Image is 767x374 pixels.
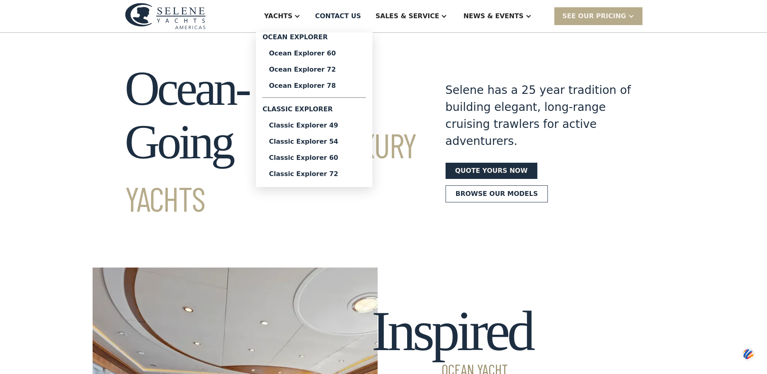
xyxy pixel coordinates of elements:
[262,117,366,134] a: Classic Explorer 49
[262,78,366,94] a: Ocean Explorer 78
[269,155,359,161] div: Classic Explorer 60
[269,50,359,57] div: Ocean Explorer 60
[125,3,206,29] img: logo
[554,7,642,25] div: SEE Our Pricing
[269,122,359,129] div: Classic Explorer 49
[446,163,537,179] a: Quote yours now
[446,82,632,150] div: Selene has a 25 year tradition of building elegant, long-range cruising trawlers for active adven...
[262,62,366,78] a: Ocean Explorer 72
[562,11,626,21] div: SEE Our Pricing
[446,185,548,202] a: Browse our models
[262,150,366,166] a: Classic Explorer 60
[262,166,366,182] a: Classic Explorer 72
[376,11,439,21] div: Sales & Service
[262,101,366,117] div: Classic Explorer
[264,11,292,21] div: Yachts
[463,11,524,21] div: News & EVENTS
[269,171,359,177] div: Classic Explorer 72
[262,32,366,45] div: Ocean Explorer
[262,45,366,62] a: Ocean Explorer 60
[315,11,361,21] div: Contact US
[269,66,359,73] div: Ocean Explorer 72
[256,32,372,187] nav: Yachts
[262,134,366,150] a: Classic Explorer 54
[269,138,359,145] div: Classic Explorer 54
[269,83,359,89] div: Ocean Explorer 78
[742,347,755,362] img: svg+xml;base64,PHN2ZyB3aWR0aD0iNDQiIGhlaWdodD0iNDQiIHZpZXdCb3g9IjAgMCA0NCA0NCIgZmlsbD0ibm9uZSIgeG...
[125,62,416,222] h1: Ocean-Going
